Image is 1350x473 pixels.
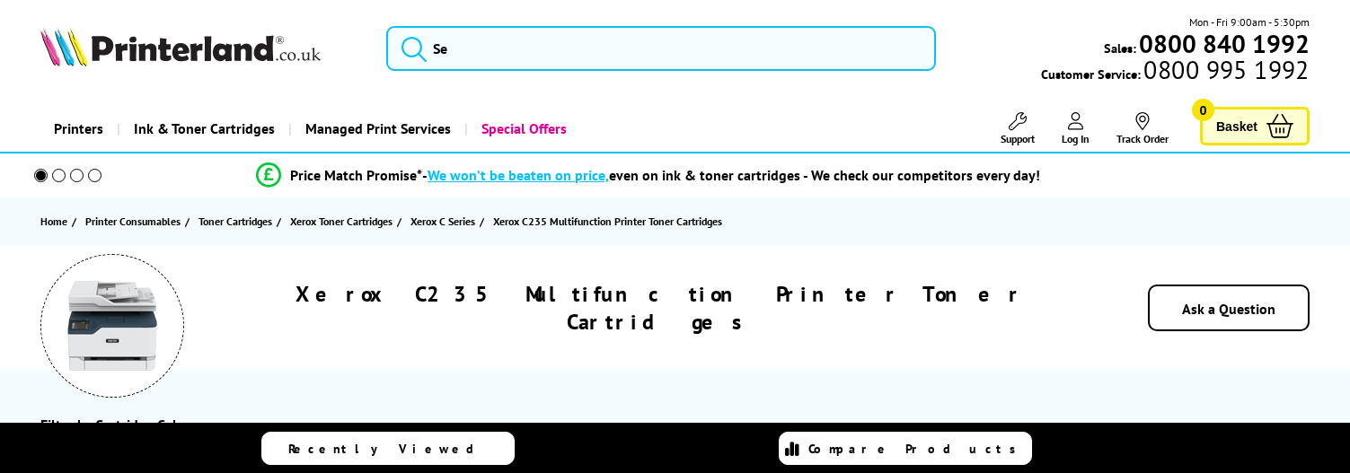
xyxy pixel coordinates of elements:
span: Ink & Toner Cartridges [134,106,275,152]
span: Xerox C Series [410,212,475,231]
span: Price Match Promise* [290,166,422,184]
span: Sales: [1104,39,1136,57]
input: Se [386,26,936,71]
a: 0800 840 1992 [1136,35,1310,52]
a: Xerox Toner Cartridges [290,212,397,231]
a: Compare Products [779,432,1032,465]
span: Xerox C235 Multifunction Printer Toner Cartridges [493,215,722,228]
a: Track Order [1116,112,1169,145]
span: Compare Products [808,441,1026,457]
b: 0800 840 1992 [1139,27,1310,60]
a: Special Offers [464,106,580,152]
div: - even on ink & toner cartridges - We check our competitors every day! [422,166,1040,184]
a: Basket 0 [1200,107,1310,145]
span: Customer Service: [1041,61,1309,83]
span: 0800 995 1992 [1141,61,1309,78]
a: Support [1001,112,1035,145]
a: Ink & Toner Cartridges [117,106,288,152]
a: Log In [1062,112,1090,145]
span: Mon - Fri 9:00am - 5:30pm [1189,13,1310,31]
span: Basket [1216,114,1257,138]
img: Printerland Logo [40,27,321,66]
a: Printers [40,106,117,152]
a: Xerox C Series [410,212,480,231]
span: Support [1001,132,1035,145]
a: Ask a Question [1182,300,1275,318]
div: Filter by Cartridge Colour: [40,416,202,434]
a: Home [40,212,72,231]
a: Recently Viewed [261,432,515,465]
li: modal_Promise [9,160,1288,191]
span: Toner Cartridges [199,212,272,231]
a: Managed Print Services [288,106,464,152]
span: 0 [1192,99,1214,121]
a: Toner Cartridges [199,212,277,231]
span: Xerox Toner Cartridges [290,212,393,231]
span: Log In [1062,132,1090,145]
span: We won’t be beaten on price, [428,166,609,184]
a: Printerland Logo [40,27,364,70]
h1: Xerox C235 Multifunction Printer Toner Cartridges [235,280,1084,336]
span: Printer Consumables [85,212,181,231]
img: Xerox C235 Multifunction Printer Toner Cartridges [67,281,157,371]
a: Printer Consumables [85,212,185,231]
span: Recently Viewed [288,441,492,457]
